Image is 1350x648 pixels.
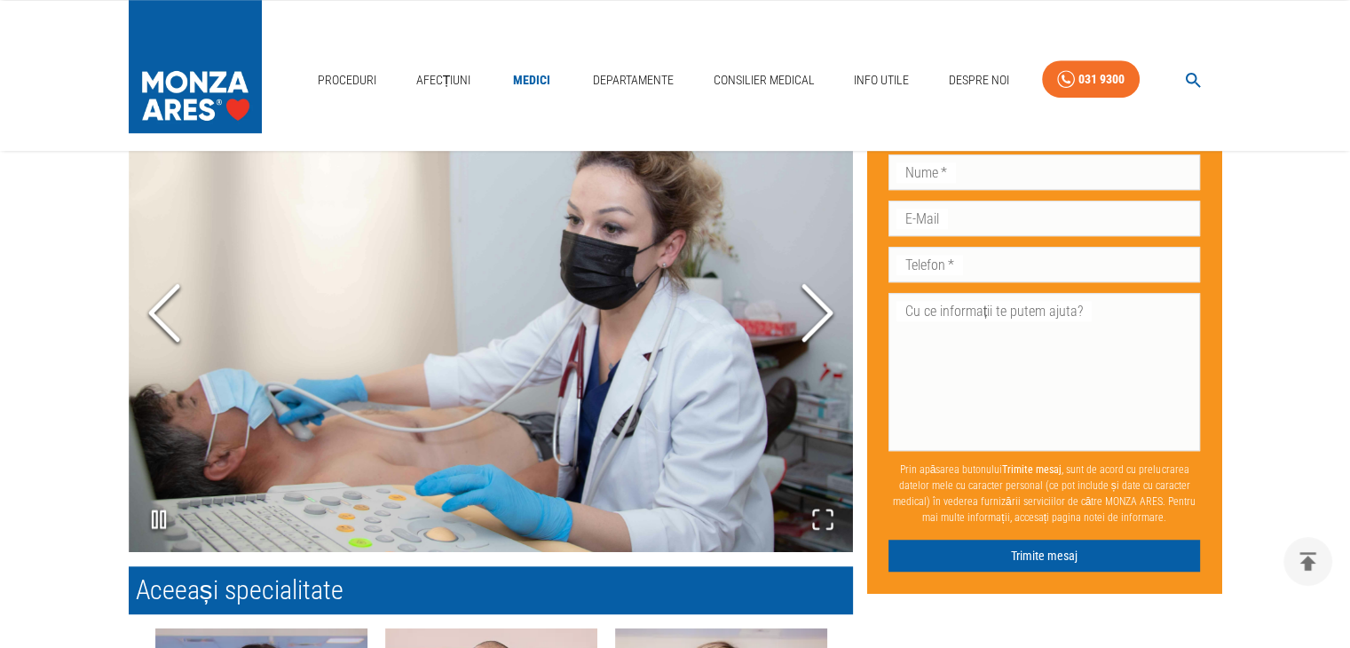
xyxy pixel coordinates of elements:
[793,489,853,552] button: Open Fullscreen
[888,540,1201,573] button: Trimite mesaj
[782,216,853,414] button: Next Slide
[1078,68,1125,91] div: 031 9300
[942,62,1016,99] a: Despre Noi
[129,566,853,614] h2: Aceeași specialitate
[129,216,200,414] button: Previous Slide
[847,62,916,99] a: Info Utile
[1002,463,1062,476] b: Trimite mesaj
[129,77,853,552] div: Go to Slide 4
[1042,60,1140,99] a: 031 9300
[409,62,478,99] a: Afecțiuni
[129,77,853,552] img: ZkchLiol0Zci9PCz_Dr.AlexandraCocoi-ecografiedopplercarotidiana.jpg
[586,62,681,99] a: Departamente
[503,62,560,99] a: Medici
[1283,537,1332,586] button: delete
[129,489,189,552] button: Play or Pause Slideshow
[888,454,1201,533] p: Prin apăsarea butonului , sunt de acord cu prelucrarea datelor mele cu caracter personal (ce pot ...
[706,62,821,99] a: Consilier Medical
[311,62,383,99] a: Proceduri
